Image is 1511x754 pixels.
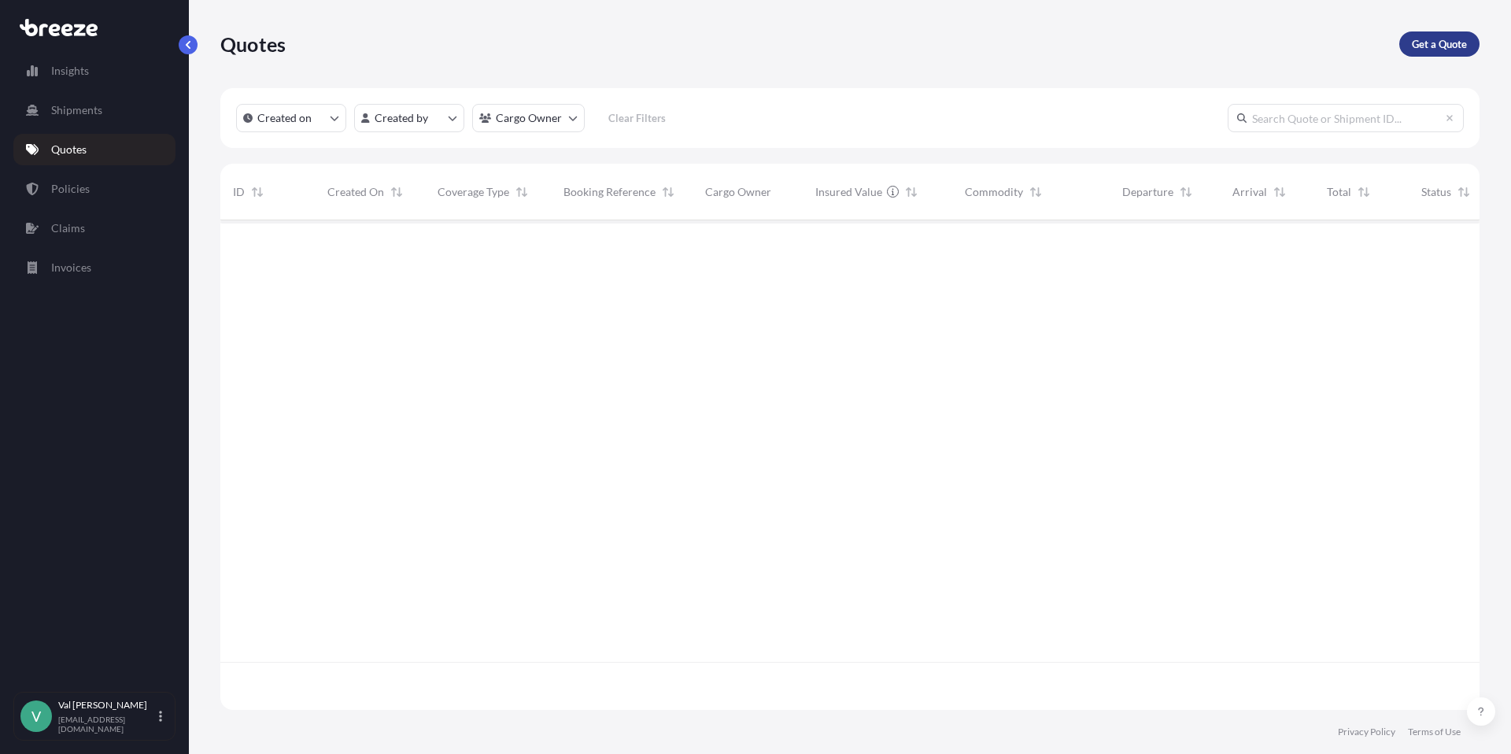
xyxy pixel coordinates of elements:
[1408,726,1461,738] a: Terms of Use
[13,55,175,87] a: Insights
[593,105,681,131] button: Clear Filters
[233,184,245,200] span: ID
[13,94,175,126] a: Shipments
[51,181,90,197] p: Policies
[1421,184,1451,200] span: Status
[51,102,102,118] p: Shipments
[472,104,585,132] button: cargoOwner Filter options
[13,252,175,283] a: Invoices
[257,110,312,126] p: Created on
[1327,184,1351,200] span: Total
[51,260,91,275] p: Invoices
[387,183,406,201] button: Sort
[31,708,41,724] span: V
[1270,183,1289,201] button: Sort
[58,699,156,711] p: Val [PERSON_NAME]
[1412,36,1467,52] p: Get a Quote
[659,183,678,201] button: Sort
[608,110,666,126] p: Clear Filters
[1354,183,1373,201] button: Sort
[902,183,921,201] button: Sort
[1399,31,1480,57] a: Get a Quote
[496,110,562,126] p: Cargo Owner
[236,104,346,132] button: createdOn Filter options
[354,104,464,132] button: createdBy Filter options
[438,184,509,200] span: Coverage Type
[327,184,384,200] span: Created On
[13,173,175,205] a: Policies
[220,31,286,57] p: Quotes
[563,184,656,200] span: Booking Reference
[1338,726,1395,738] a: Privacy Policy
[1228,104,1464,132] input: Search Quote or Shipment ID...
[1232,184,1267,200] span: Arrival
[965,184,1023,200] span: Commodity
[248,183,267,201] button: Sort
[375,110,428,126] p: Created by
[1177,183,1195,201] button: Sort
[13,213,175,244] a: Claims
[1454,183,1473,201] button: Sort
[58,715,156,734] p: [EMAIL_ADDRESS][DOMAIN_NAME]
[705,184,771,200] span: Cargo Owner
[51,142,87,157] p: Quotes
[13,134,175,165] a: Quotes
[1122,184,1173,200] span: Departure
[51,63,89,79] p: Insights
[815,184,882,200] span: Insured Value
[51,220,85,236] p: Claims
[1026,183,1045,201] button: Sort
[512,183,531,201] button: Sort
